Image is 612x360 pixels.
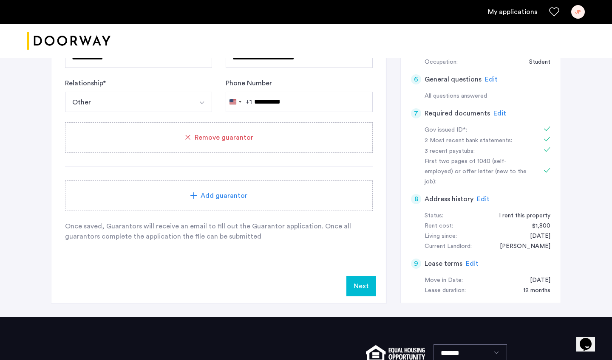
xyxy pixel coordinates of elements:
[425,242,472,252] div: Current Landlord:
[425,57,458,67] div: Occupation:
[425,108,490,118] h5: Required documents
[521,57,550,67] div: Student
[571,5,585,19] div: JP
[425,136,532,146] div: 2 Most recent bank statements:
[425,276,463,286] div: Move in Date:
[65,78,106,88] label: Relationship *
[65,92,192,112] button: Select option
[425,286,466,296] div: Lease duration:
[425,194,473,204] h5: Address history
[425,146,532,157] div: 3 recent paystubs:
[515,286,550,296] div: 12 months
[491,242,550,252] div: Sameep Jain
[488,7,537,17] a: My application
[524,221,550,231] div: $1,800
[198,99,205,106] img: arrow
[425,157,532,187] div: First two pages of 1040 (self-employed) or offer letter (new to the job):
[477,196,490,202] span: Edit
[493,110,506,117] span: Edit
[411,194,421,204] div: 8
[27,25,110,57] img: logo
[466,260,479,267] span: Edit
[425,221,453,231] div: Rent cost:
[27,25,110,57] a: Cazamio logo
[490,211,550,221] div: I rent this property
[346,276,376,296] button: Next
[521,276,550,286] div: 08/31/2025
[425,231,457,242] div: Living since:
[521,231,550,242] div: 09/01/2024
[411,108,421,118] div: 7
[485,76,498,83] span: Edit
[425,74,482,84] h5: General questions
[195,132,253,143] span: Remove guarantor
[425,125,532,135] div: Gov issued ID*:
[65,221,373,242] p: Once saved, Guarantors will receive an email to fill out the Guarantor application. Once all guar...
[226,92,252,112] button: Selected country
[411,259,421,269] div: 9
[411,74,421,84] div: 6
[192,92,212,112] button: Select option
[201,191,247,201] span: Add guarantor
[425,259,462,269] h5: Lease terms
[576,326,603,352] iframe: chat widget
[425,91,550,101] div: All questions answered
[246,97,252,107] div: +1
[226,78,272,88] label: Phone Number
[549,7,559,17] a: Favorites
[425,211,443,221] div: Status:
